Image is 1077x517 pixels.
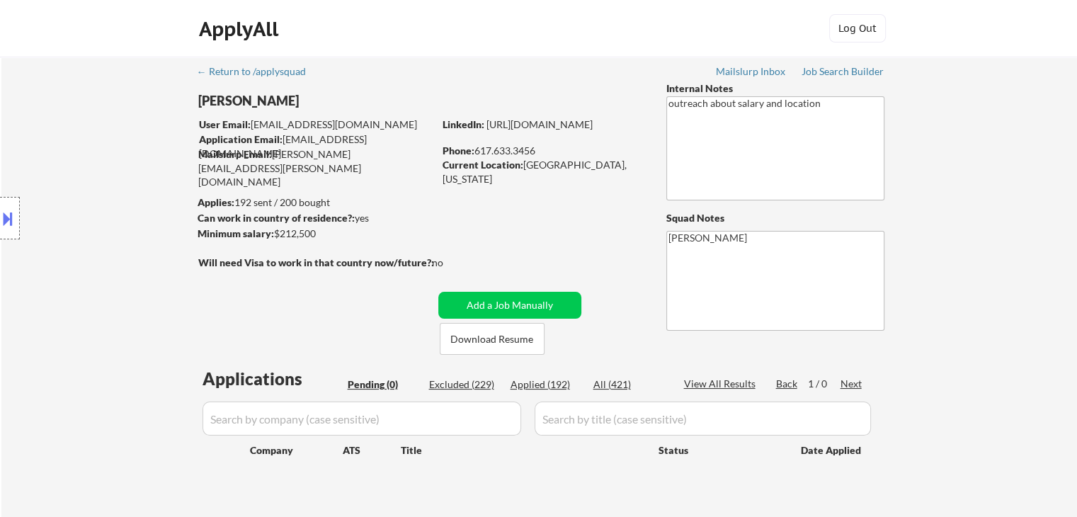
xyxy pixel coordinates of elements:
div: [GEOGRAPHIC_DATA], [US_STATE] [443,158,643,186]
div: Mailslurp Inbox [716,67,787,76]
button: Log Out [829,14,886,42]
strong: Will need Visa to work in that country now/future?: [198,256,434,268]
strong: Phone: [443,144,474,157]
div: Applications [203,370,343,387]
a: Job Search Builder [802,66,884,80]
div: Next [840,377,863,391]
a: ← Return to /applysquad [197,66,319,80]
div: [EMAIL_ADDRESS][DOMAIN_NAME] [199,118,433,132]
div: Status [659,437,780,462]
div: 617.633.3456 [443,144,643,158]
div: [PERSON_NAME] [198,92,489,110]
a: Mailslurp Inbox [716,66,787,80]
div: Job Search Builder [802,67,884,76]
div: Pending (0) [348,377,418,392]
div: Date Applied [801,443,863,458]
div: View All Results [684,377,760,391]
strong: LinkedIn: [443,118,484,130]
div: Applied (192) [511,377,581,392]
strong: Can work in country of residence?: [198,212,355,224]
div: Title [401,443,645,458]
div: ApplyAll [199,17,283,41]
button: Download Resume [440,323,545,355]
div: ATS [343,443,401,458]
strong: Current Location: [443,159,523,171]
div: 1 / 0 [808,377,840,391]
div: $212,500 [198,227,433,241]
div: [PERSON_NAME][EMAIL_ADDRESS][PERSON_NAME][DOMAIN_NAME] [198,147,433,189]
div: yes [198,211,429,225]
button: Add a Job Manually [438,292,581,319]
a: [URL][DOMAIN_NAME] [486,118,593,130]
div: Back [776,377,799,391]
div: Excluded (229) [429,377,500,392]
div: no [432,256,472,270]
div: Company [250,443,343,458]
div: [EMAIL_ADDRESS][DOMAIN_NAME] [199,132,433,160]
div: Squad Notes [666,211,884,225]
div: ← Return to /applysquad [197,67,319,76]
input: Search by title (case sensitive) [535,402,871,436]
input: Search by company (case sensitive) [203,402,521,436]
div: 192 sent / 200 bought [198,195,433,210]
div: All (421) [593,377,664,392]
div: Internal Notes [666,81,884,96]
